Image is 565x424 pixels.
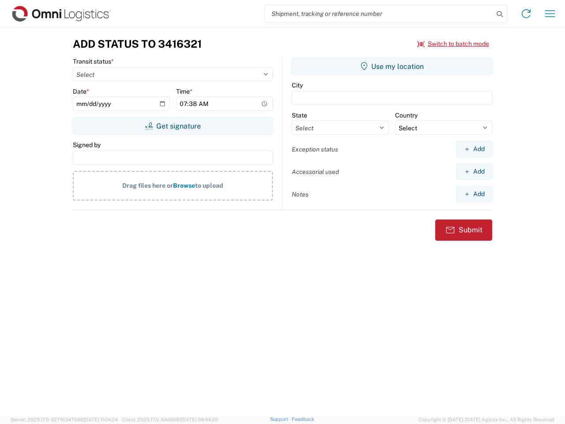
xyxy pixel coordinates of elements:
[292,111,307,119] label: State
[395,111,418,119] label: Country
[456,186,492,202] button: Add
[456,163,492,180] button: Add
[270,416,292,422] a: Support
[292,57,492,75] button: Use my location
[417,37,489,51] button: Switch to batch mode
[435,220,492,241] button: Submit
[195,182,223,189] span: to upload
[456,141,492,157] button: Add
[73,87,89,95] label: Date
[122,417,218,422] span: Client: 2025.17.0-5dd568f
[292,416,314,422] a: Feedback
[176,87,192,95] label: Time
[181,417,218,422] span: [DATE] 08:44:20
[292,190,309,198] label: Notes
[73,117,273,135] button: Get signature
[11,417,118,422] span: Server: 2025.17.0-327f6347098
[73,38,202,50] h3: Add Status to 3416321
[418,416,554,424] span: Copyright © [DATE]-[DATE] Agistix Inc., All Rights Reserved
[292,168,339,176] label: Accessorial used
[83,417,118,422] span: [DATE] 11:04:24
[73,141,101,149] label: Signed by
[265,5,493,22] input: Shipment, tracking or reference number
[173,182,195,189] span: Browse
[292,145,338,153] label: Exception status
[122,182,173,189] span: Drag files here or
[292,81,303,89] label: City
[73,57,114,65] label: Transit status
